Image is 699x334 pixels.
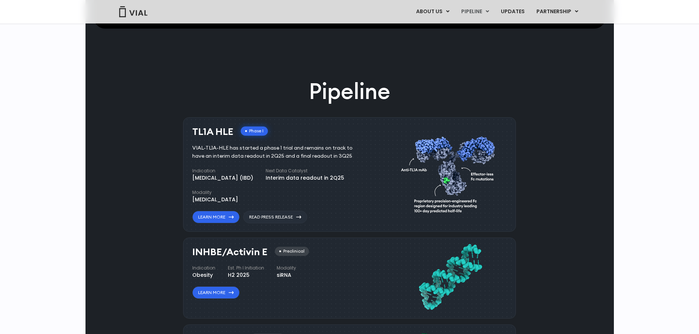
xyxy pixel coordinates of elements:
a: UPDATES [495,5,530,18]
h4: Modality [277,265,296,271]
a: PIPELINEMenu Toggle [455,5,495,18]
img: Vial Logo [119,6,148,17]
a: Read Press Release [243,211,307,223]
a: ABOUT USMenu Toggle [410,5,455,18]
h2: Pipeline [309,76,390,106]
div: [MEDICAL_DATA] (IBD) [192,174,253,182]
div: Preclinical [275,247,309,256]
div: H2 2025 [228,271,264,279]
div: VIAL-TL1A-HLE has started a phase 1 trial and remains on track to have an interim data readout in... [192,144,364,160]
div: siRNA [277,271,296,279]
div: Interim data readout in 2Q25 [266,174,344,182]
a: PARTNERSHIPMenu Toggle [531,5,584,18]
h4: Est. Ph I Initiation [228,265,264,271]
a: Learn More [192,211,240,223]
h3: INHBE/Activin E [192,247,267,257]
h4: Indication [192,168,253,174]
h4: Next Data Catalyst [266,168,344,174]
div: [MEDICAL_DATA] [192,196,238,203]
div: Obesity [192,271,215,279]
h4: Indication [192,265,215,271]
div: Phase I [241,126,268,136]
a: Learn More [192,286,240,299]
h4: Modality [192,189,238,196]
img: TL1A antibody diagram. [401,123,499,224]
h3: TL1A HLE [192,126,233,137]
